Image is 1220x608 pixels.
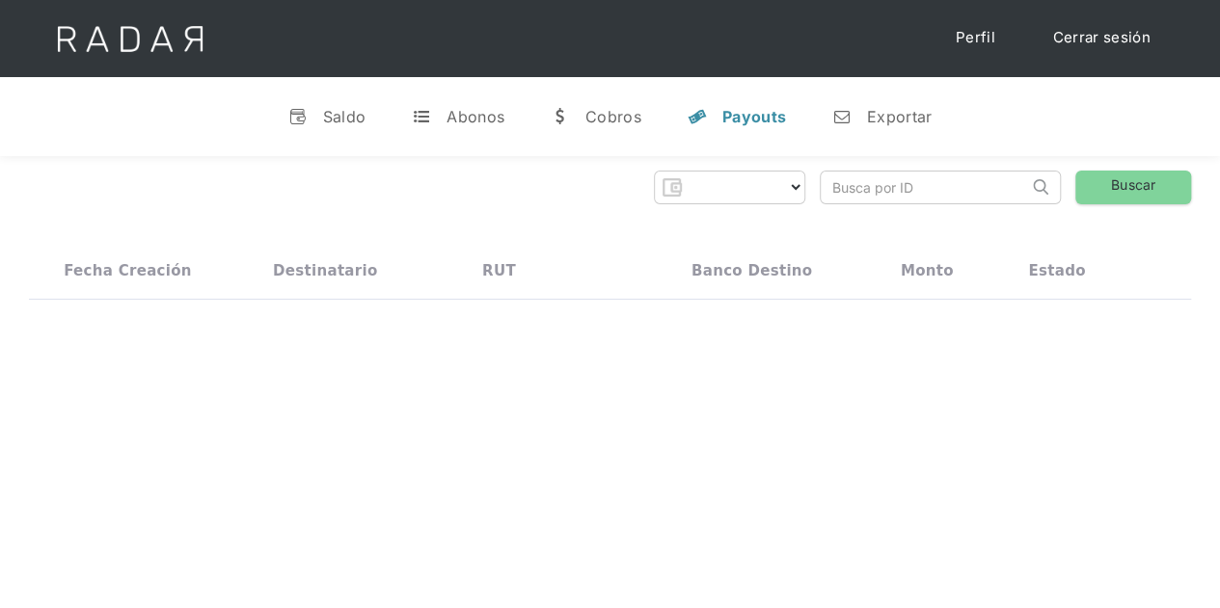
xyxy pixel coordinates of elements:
div: w [551,107,570,126]
a: Buscar [1075,171,1191,204]
div: Fecha creación [64,262,192,279]
div: Saldo [323,107,366,126]
div: t [412,107,431,126]
div: v [288,107,308,126]
div: Exportar [867,107,932,126]
form: Form [654,171,805,204]
div: Banco destino [691,262,812,279]
input: Busca por ID [821,172,1028,203]
div: Payouts [722,107,786,126]
div: Abonos [447,107,504,126]
div: Destinatario [273,262,377,279]
div: n [832,107,852,126]
div: y [688,107,707,126]
div: Estado [1028,262,1085,279]
a: Cerrar sesión [1034,19,1170,57]
div: RUT [482,262,516,279]
div: Monto [901,262,954,279]
a: Perfil [936,19,1015,57]
div: Cobros [585,107,641,126]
